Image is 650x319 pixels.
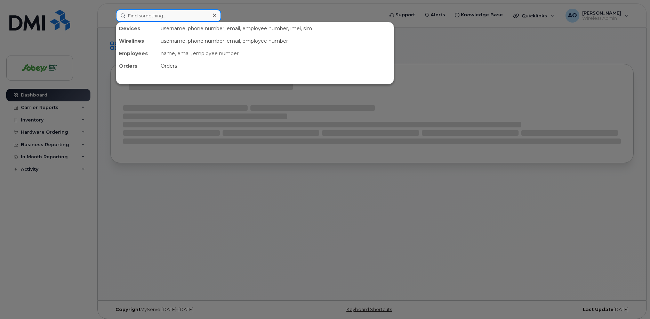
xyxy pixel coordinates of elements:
[116,60,158,72] div: Orders
[158,47,394,60] div: name, email, employee number
[158,35,394,47] div: username, phone number, email, employee number
[116,22,158,35] div: Devices
[158,60,394,72] div: Orders
[116,47,158,60] div: Employees
[116,35,158,47] div: Wirelines
[158,22,394,35] div: username, phone number, email, employee number, imei, sim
